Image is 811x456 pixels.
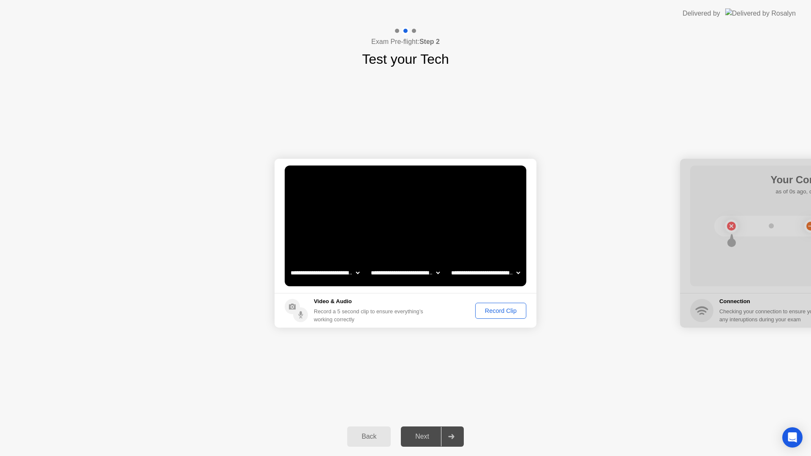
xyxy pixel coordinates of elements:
button: Back [347,426,391,447]
div: Delivered by [683,8,720,19]
select: Available microphones [449,264,522,281]
div: Record Clip [478,307,523,314]
img: Delivered by Rosalyn [725,8,796,18]
select: Available cameras [289,264,361,281]
button: Next [401,426,464,447]
h5: Video & Audio [314,297,427,306]
select: Available speakers [369,264,441,281]
h4: Exam Pre-flight: [371,37,440,47]
button: Record Clip [475,303,526,319]
h1: Test your Tech [362,49,449,69]
div: Next [403,433,441,440]
b: Step 2 [419,38,440,45]
div: Back [350,433,388,440]
div: Record a 5 second clip to ensure everything’s working correctly [314,307,427,323]
div: Open Intercom Messenger [782,427,803,448]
